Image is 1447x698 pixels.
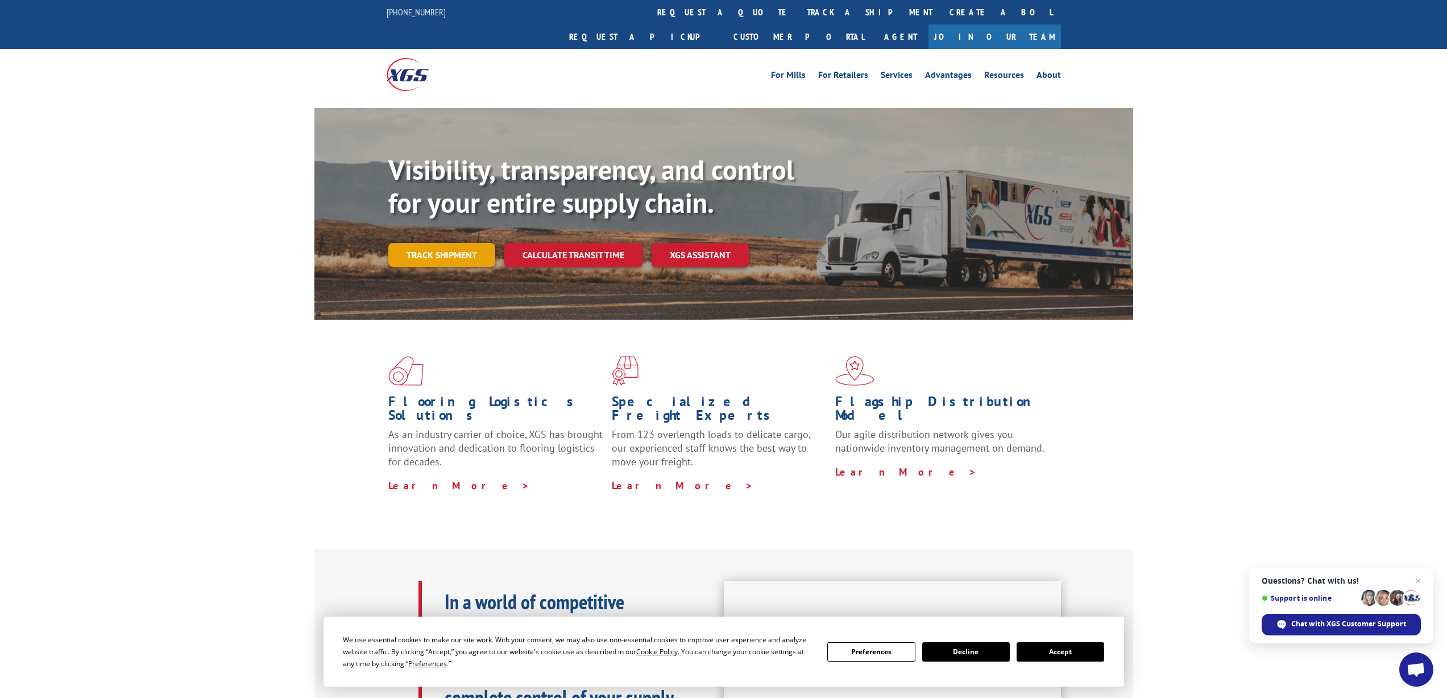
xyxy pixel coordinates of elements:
[1262,594,1357,602] span: Support is online
[1036,71,1061,83] a: About
[388,428,603,468] span: As an industry carrier of choice, XGS has brought innovation and dedication to flooring logistics...
[1262,614,1421,635] div: Chat with XGS Customer Support
[343,634,814,670] div: We use essential cookies to make our site work. With your consent, we may also use non-essential ...
[835,465,977,478] a: Learn More >
[388,395,603,428] h1: Flooring Logistics Solutions
[873,24,928,49] a: Agent
[612,428,827,478] p: From 123 overlength loads to delicate cargo, our experienced staff knows the best way to move you...
[388,356,424,386] img: xgs-icon-total-supply-chain-intelligence-red
[388,243,495,267] a: Track shipment
[408,659,447,668] span: Preferences
[1399,652,1433,687] div: Open chat
[984,71,1024,83] a: Resources
[561,24,725,49] a: Request a pickup
[771,71,806,83] a: For Mills
[922,642,1010,662] button: Decline
[1411,574,1425,588] span: Close chat
[925,71,972,83] a: Advantages
[636,647,678,656] span: Cookie Policy
[827,642,915,662] button: Preferences
[652,243,749,267] a: XGS ASSISTANT
[835,356,874,386] img: xgs-icon-flagship-distribution-model-red
[612,356,638,386] img: xgs-icon-focused-on-flooring-red
[388,479,530,492] a: Learn More >
[928,24,1061,49] a: Join Our Team
[1291,619,1406,629] span: Chat with XGS Customer Support
[612,395,827,428] h1: Specialized Freight Experts
[1017,642,1104,662] button: Accept
[504,243,642,267] a: Calculate transit time
[1262,576,1421,585] span: Questions? Chat with us!
[324,617,1124,687] div: Cookie Consent Prompt
[725,24,873,49] a: Customer Portal
[612,479,753,492] a: Learn More >
[818,71,868,83] a: For Retailers
[881,71,913,83] a: Services
[835,428,1044,455] span: Our agile distribution network gives you nationwide inventory management on demand.
[835,395,1050,428] h1: Flagship Distribution Model
[387,6,446,18] a: [PHONE_NUMBER]
[388,152,794,220] b: Visibility, transparency, and control for your entire supply chain.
